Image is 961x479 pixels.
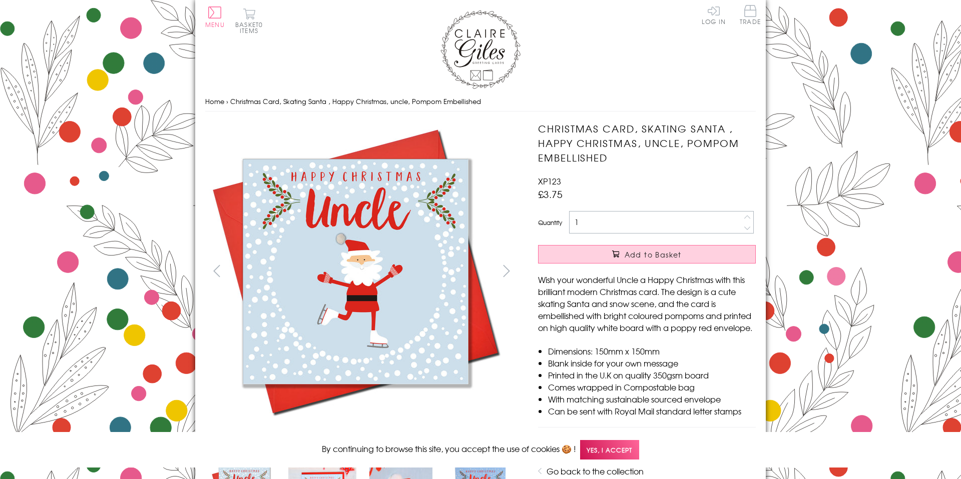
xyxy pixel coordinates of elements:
[538,175,561,187] span: XP123
[740,5,761,26] a: Trade
[518,121,818,421] img: Christmas Card, Skating Santa , Happy Christmas, uncle, Pompom Embellished
[440,10,521,89] img: Claire Giles Greetings Cards
[240,20,263,35] span: 0 items
[625,249,682,259] span: Add to Basket
[538,273,756,333] p: Wish your wonderful Uncle a Happy Christmas with this brilliant modern Christmas card. The design...
[702,5,726,24] a: Log In
[548,369,756,381] li: Printed in the U.K on quality 350gsm board
[226,96,228,106] span: ›
[538,218,562,227] label: Quantity
[496,259,518,282] button: next
[548,393,756,405] li: With matching sustainable sourced envelope
[538,121,756,164] h1: Christmas Card, Skating Santa , Happy Christmas, uncle, Pompom Embellished
[205,259,228,282] button: prev
[548,405,756,417] li: Can be sent with Royal Mail standard letter stamps
[548,345,756,357] li: Dimensions: 150mm x 150mm
[547,465,644,477] a: Go back to the collection
[205,91,756,112] nav: breadcrumbs
[580,440,639,459] span: Yes, I accept
[205,6,225,27] button: Menu
[548,357,756,369] li: Blank inside for your own message
[235,8,263,33] button: Basket0 items
[548,381,756,393] li: Comes wrapped in Compostable bag
[205,96,224,106] a: Home
[538,187,563,201] span: £3.75
[740,5,761,24] span: Trade
[538,245,756,263] button: Add to Basket
[205,20,225,29] span: Menu
[205,121,506,421] img: Christmas Card, Skating Santa , Happy Christmas, uncle, Pompom Embellished
[230,96,481,106] span: Christmas Card, Skating Santa , Happy Christmas, uncle, Pompom Embellished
